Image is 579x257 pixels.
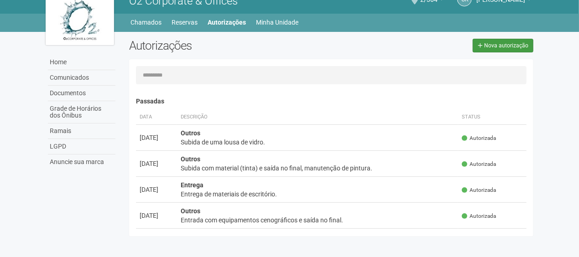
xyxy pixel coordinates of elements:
div: Subida de uma lousa de vidro. [181,138,455,147]
h2: Autorizações [129,39,324,52]
strong: Outros [181,155,200,163]
a: Nova autorização [473,39,533,52]
a: Anuncie sua marca [48,154,115,170]
div: [DATE] [140,159,173,168]
a: Autorizações [208,16,246,29]
div: Entrega de materiais de escritório. [181,190,455,199]
span: Autorizada [462,134,496,142]
a: Documentos [48,86,115,101]
span: Autorizada [462,160,496,168]
span: Nova autorização [484,42,528,49]
th: Descrição [177,110,459,125]
a: Comunicados [48,70,115,86]
a: Ramais [48,123,115,139]
th: Data [136,110,177,125]
span: Autorizada [462,212,496,220]
th: Status [458,110,527,125]
div: Subida com material (tinta) e saída no final, manutenção de pintura. [181,164,455,173]
span: Autorizada [462,186,496,194]
a: Reservas [172,16,198,29]
div: [DATE] [140,133,173,142]
a: Minha Unidade [256,16,299,29]
h4: Passadas [136,98,527,105]
a: Home [48,55,115,70]
div: [DATE] [140,185,173,194]
div: [DATE] [140,211,173,220]
a: LGPD [48,139,115,154]
strong: Outros [181,207,200,215]
strong: Outros [181,129,200,137]
a: Chamados [131,16,162,29]
a: Grade de Horários dos Ônibus [48,101,115,123]
strong: Entrega [181,181,203,189]
div: Entrada com equipamentos cenográficos e saída no final. [181,216,455,225]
